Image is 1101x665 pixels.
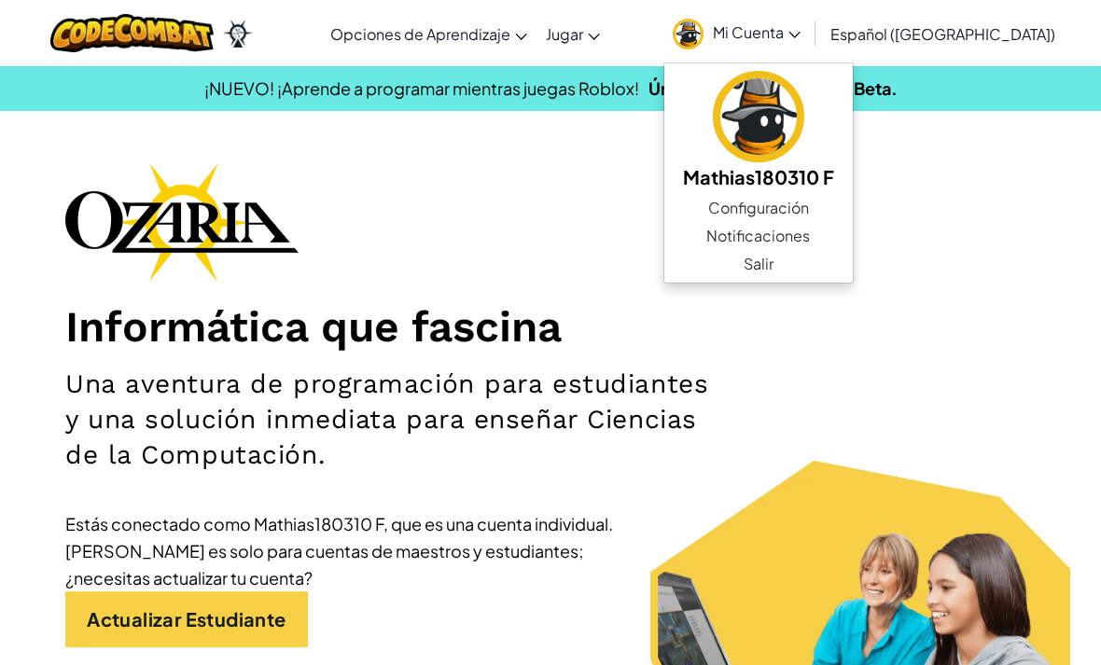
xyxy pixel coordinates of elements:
[223,20,253,48] img: Ozaria
[537,8,609,59] a: Jugar
[713,71,804,162] img: avatar
[65,510,625,591] div: Estás conectado como Mathias180310 F, que es una cuenta individual. [PERSON_NAME] es solo para cu...
[546,24,583,44] span: Jugar
[65,591,308,647] a: Actualizar Estudiante
[664,222,853,250] a: Notificaciones
[65,162,299,282] img: Ozaria branding logo
[50,14,214,52] img: CodeCombat logo
[65,367,716,473] h2: Una aventura de programación para estudiantes y una solución inmediata para enseñar Ciencias de l...
[330,24,510,44] span: Opciones de Aprendizaje
[648,77,898,99] a: Únete a la Lista de Espera Beta.
[713,22,801,42] span: Mi Cuenta
[664,250,853,278] a: Salir
[664,194,853,222] a: Configuración
[663,4,810,62] a: Mi Cuenta
[65,300,1036,353] h1: Informática que fascina
[664,68,853,194] a: Mathias180310 F
[204,77,639,99] span: ¡NUEVO! ¡Aprende a programar mientras juegas Roblox!
[683,162,834,191] h5: Mathias180310 F
[830,24,1055,44] span: Español ([GEOGRAPHIC_DATA])
[673,19,704,49] img: avatar
[821,8,1065,59] a: Español ([GEOGRAPHIC_DATA])
[321,8,537,59] a: Opciones de Aprendizaje
[706,225,810,247] span: Notificaciones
